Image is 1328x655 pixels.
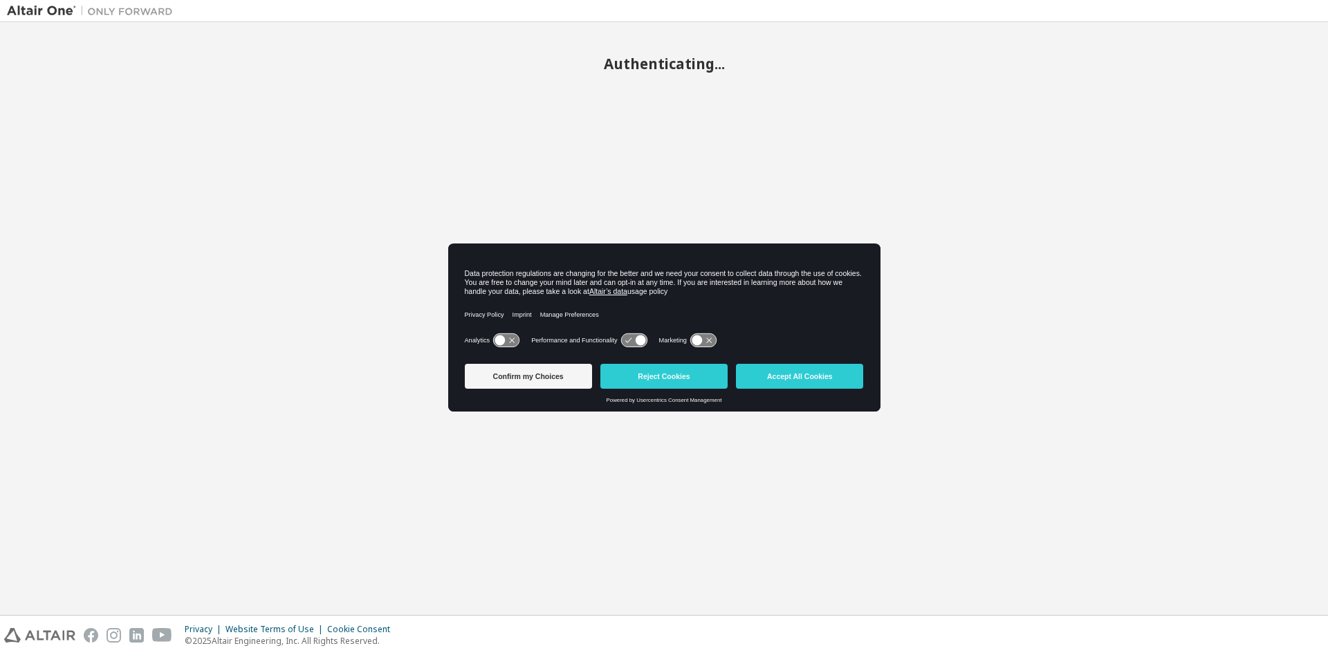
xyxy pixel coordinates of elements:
[7,55,1321,73] h2: Authenticating...
[129,628,144,643] img: linkedin.svg
[185,624,225,635] div: Privacy
[152,628,172,643] img: youtube.svg
[185,635,398,647] p: © 2025 Altair Engineering, Inc. All Rights Reserved.
[4,628,75,643] img: altair_logo.svg
[327,624,398,635] div: Cookie Consent
[84,628,98,643] img: facebook.svg
[225,624,327,635] div: Website Terms of Use
[7,4,180,18] img: Altair One
[107,628,121,643] img: instagram.svg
